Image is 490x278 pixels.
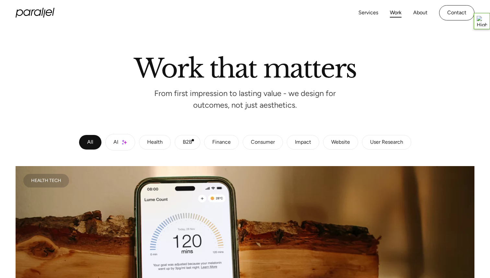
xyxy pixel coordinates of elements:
[31,179,61,182] div: Health Tech
[212,140,231,144] div: Finance
[183,140,192,144] div: B2B
[251,140,275,144] div: Consumer
[331,140,350,144] div: Website
[295,140,311,144] div: Impact
[477,16,487,26] img: Highperformr Logo
[16,8,54,18] a: home
[113,140,118,144] div: AI
[439,5,474,20] a: Contact
[87,140,93,144] div: All
[370,140,403,144] div: User Research
[358,8,378,18] a: Services
[390,8,402,18] a: Work
[413,8,427,18] a: About
[147,140,163,144] div: Health
[60,56,430,78] h2: Work that matters
[148,91,342,108] p: From first impression to lasting value - we design for outcomes, not just aesthetics.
